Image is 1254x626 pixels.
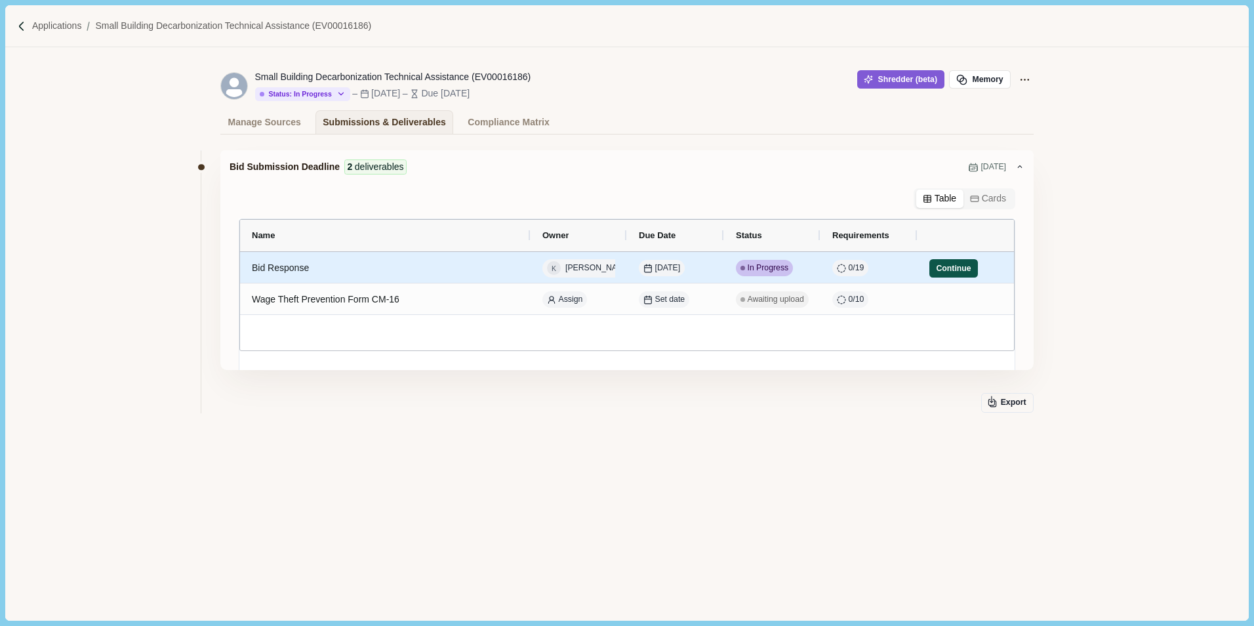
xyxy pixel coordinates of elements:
[421,87,470,100] div: Due [DATE]
[981,393,1034,413] button: Export
[1015,70,1034,89] button: Application Actions
[348,160,353,174] span: 2
[255,70,531,84] div: Small Building Decarbonization Technical Assistance (EV00016186)
[559,294,583,306] span: Assign
[352,87,357,100] div: –
[32,19,82,33] a: Applications
[220,110,308,134] a: Manage Sources
[260,90,332,98] div: Status: In Progress
[981,161,1006,173] span: [DATE]
[565,262,632,274] span: [PERSON_NAME]
[929,259,978,278] button: Continue
[849,294,864,306] span: 0 / 10
[460,110,557,134] a: Compliance Matrix
[252,230,275,240] span: Name
[748,262,789,274] span: In Progress
[849,262,864,274] span: 0 / 19
[323,111,446,134] div: Submissions & Deliverables
[16,20,28,32] img: Forward slash icon
[639,260,685,276] button: [DATE]
[963,190,1013,208] button: Cards
[403,87,408,100] div: –
[221,73,247,99] svg: avatar
[547,261,561,275] div: K
[355,160,404,174] span: deliverables
[255,87,350,101] button: Status: In Progress
[542,259,636,278] button: K[PERSON_NAME]
[468,111,549,134] div: Compliance Matrix
[228,111,301,134] div: Manage Sources
[315,110,454,134] a: Submissions & Deliverables
[542,230,569,240] span: Owner
[916,190,963,208] button: Table
[857,70,944,89] button: Shredder (beta)
[639,230,676,240] span: Due Date
[736,230,762,240] span: Status
[95,19,371,33] a: Small Building Decarbonization Technical Assistance (EV00016186)
[643,262,680,274] span: [DATE]
[748,294,804,306] span: Awaiting upload
[230,160,340,174] span: Bid Submission Deadline
[639,291,689,308] button: Set date
[252,255,519,281] div: Bid Response
[542,291,587,308] button: Assign
[931,291,982,309] button: Upload file
[252,287,519,312] div: Wage Theft Prevention Form CM-16
[655,294,685,306] span: Set date
[81,20,95,32] img: Forward slash icon
[949,70,1011,89] button: Memory
[371,87,400,100] div: [DATE]
[832,230,889,240] span: Requirements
